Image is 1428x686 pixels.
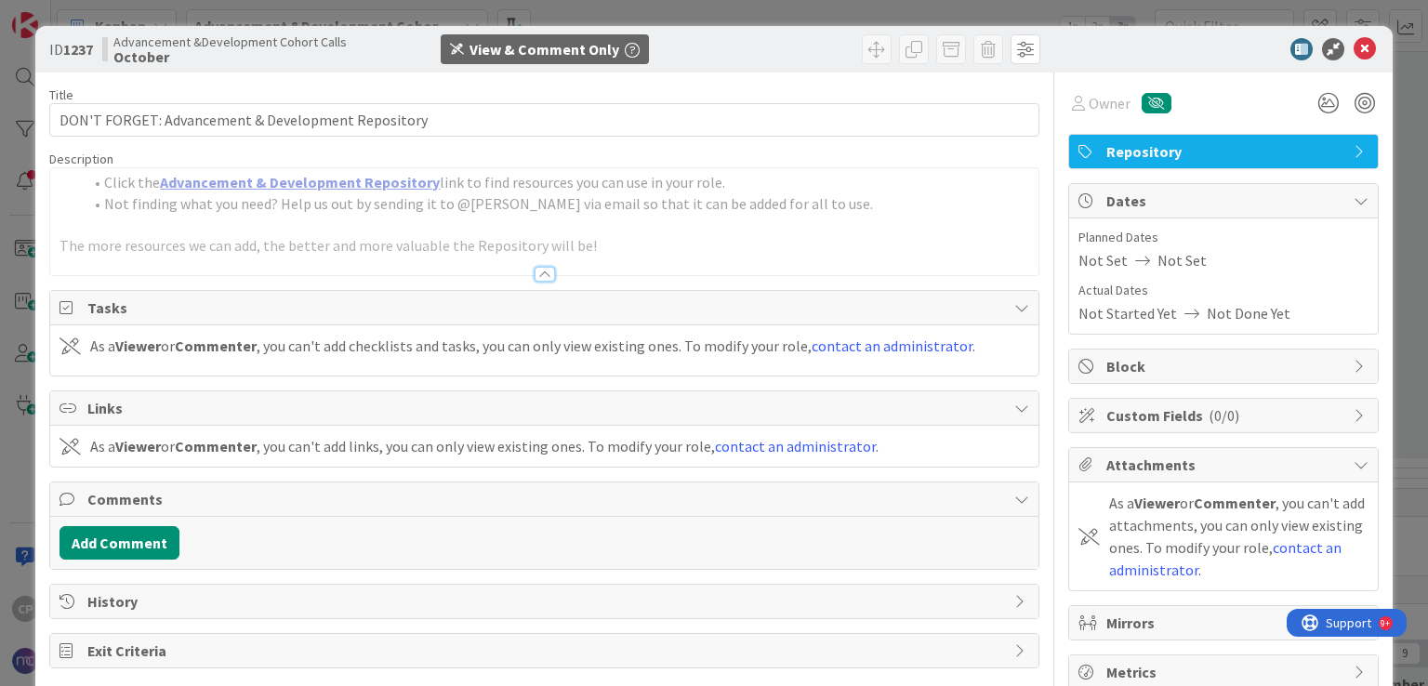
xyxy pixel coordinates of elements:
span: Repository [1106,140,1344,163]
li: Not finding what you need? Help us out by sending it to @[PERSON_NAME] via email so that it can b... [82,193,1028,215]
div: View & Comment Only [469,38,619,60]
span: Mirrors [1106,612,1344,634]
span: Attachments [1106,454,1344,476]
b: October [113,49,347,64]
span: History [87,590,1004,613]
input: type card name here... [49,103,1038,137]
span: Not Set [1157,249,1207,271]
span: Metrics [1106,661,1344,683]
b: Viewer [115,336,161,355]
span: Links [87,397,1004,419]
span: Exit Criteria [87,640,1004,662]
span: ( 0/0 ) [1209,406,1239,425]
p: The more resources we can add, the better and more valuable the Repository will be! [59,235,1028,257]
b: Commenter [1194,494,1276,512]
button: Add Comment [59,526,179,560]
span: Dates [1106,190,1344,212]
span: Not Done Yet [1207,302,1290,324]
span: Planned Dates [1078,228,1368,247]
div: As a or , you can't add attachments, you can only view existing ones. To modify your role, . [1109,492,1368,581]
a: contact an administrator [812,336,972,355]
b: Commenter [175,437,257,455]
b: Commenter [175,336,257,355]
span: Description [49,151,113,167]
div: As a or , you can't add links, you can only view existing ones. To modify your role, . [90,435,879,457]
span: Not Set [1078,249,1128,271]
span: Custom Fields [1106,404,1344,427]
span: Not Started Yet [1078,302,1177,324]
b: Viewer [115,437,161,455]
span: Actual Dates [1078,281,1368,300]
li: Click the link to find resources you can use in your role. [82,172,1028,193]
span: Tasks [87,297,1004,319]
label: Title [49,86,73,103]
span: Comments [87,488,1004,510]
span: Support [39,3,85,25]
div: As a or , you can't add checklists and tasks, you can only view existing ones. To modify your rol... [90,335,975,357]
b: 1237 [63,40,93,59]
a: contact an administrator [715,437,876,455]
span: Advancement &Development Cohort Calls [113,34,347,49]
a: Advancement & Development Repository [160,173,440,191]
b: Viewer [1134,494,1180,512]
div: 9+ [94,7,103,22]
span: ID [49,38,93,60]
span: Block [1106,355,1344,377]
span: Owner [1089,92,1130,114]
